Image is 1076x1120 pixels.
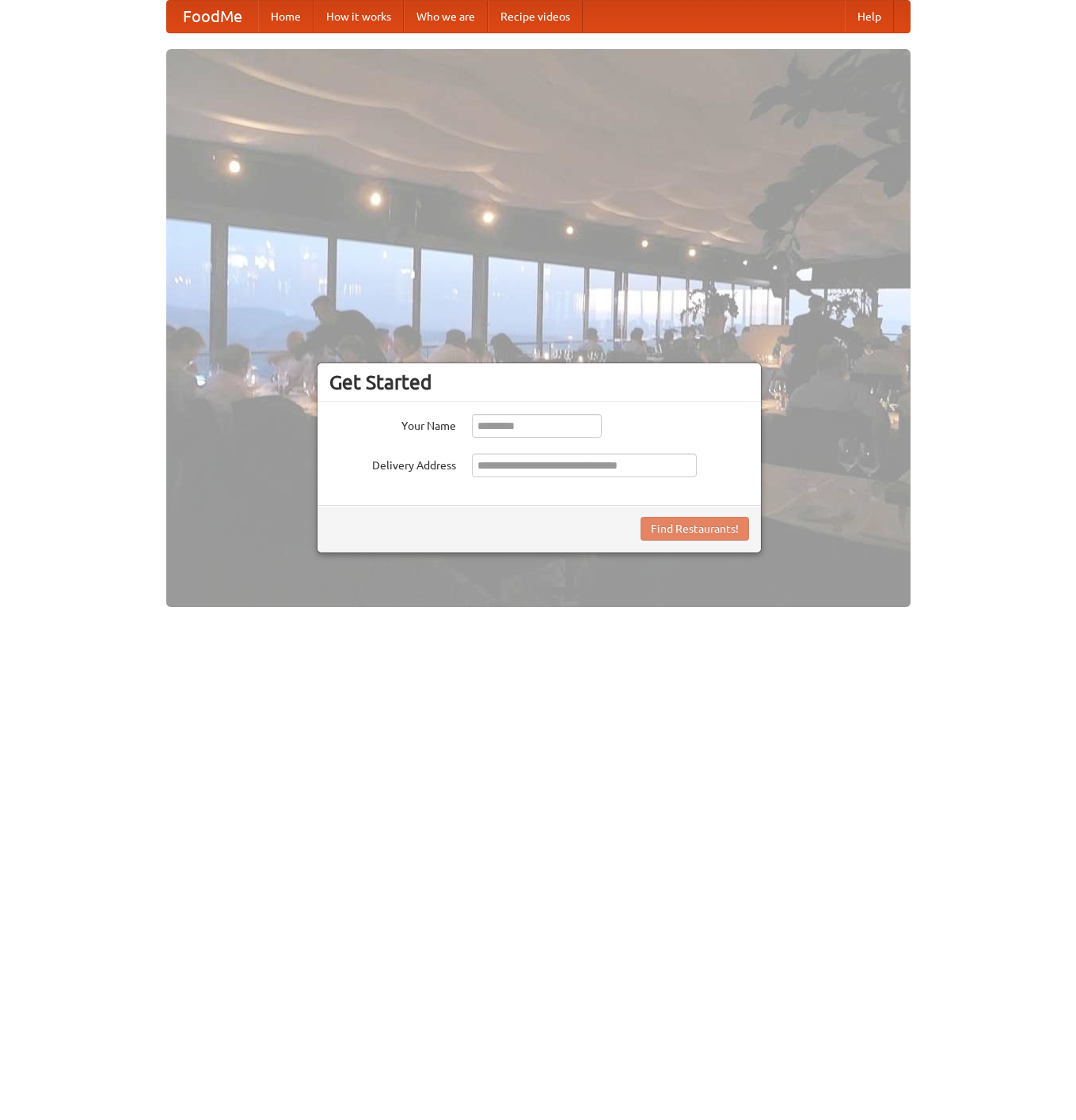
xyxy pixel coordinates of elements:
[167,1,258,32] a: FoodMe
[329,454,456,473] label: Delivery Address
[488,1,583,32] a: Recipe videos
[329,414,456,434] label: Your Name
[404,1,488,32] a: Who we are
[845,1,894,32] a: Help
[258,1,314,32] a: Home
[314,1,404,32] a: How it works
[329,370,749,394] h3: Get Started
[641,517,749,541] button: Find Restaurants!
